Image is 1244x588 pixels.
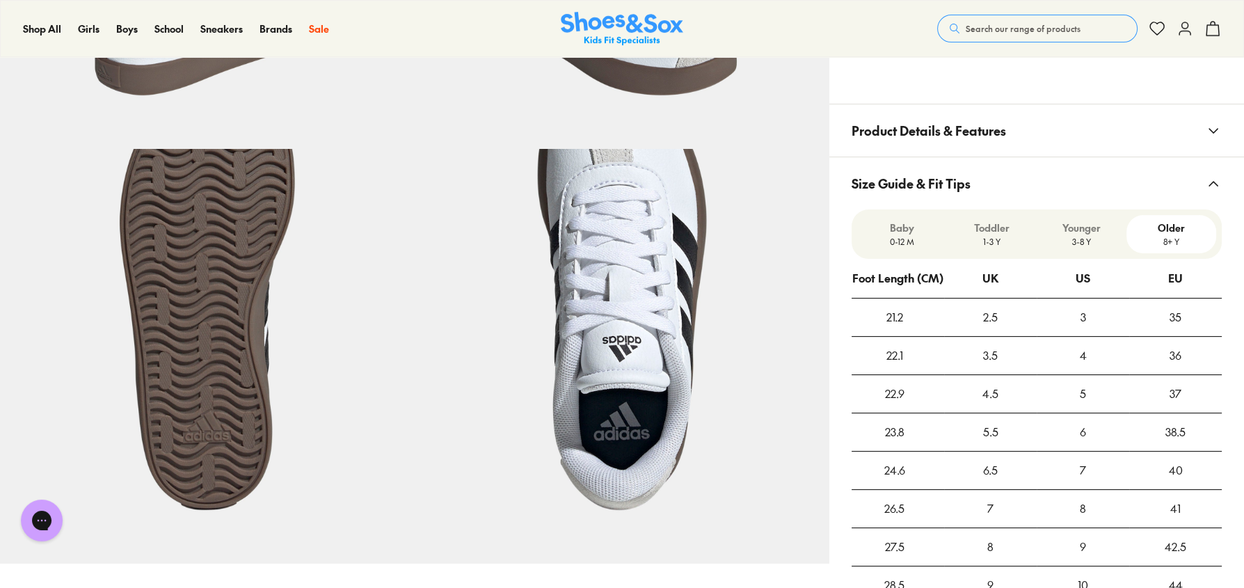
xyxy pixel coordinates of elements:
div: 35 [1129,299,1222,336]
div: 41 [1129,490,1222,527]
iframe: Gorgias live chat messenger [14,495,70,546]
div: 9 [1037,528,1129,566]
div: 21.2 [852,299,937,336]
div: 23.8 [852,413,937,451]
iframe: Find in Store [852,39,1222,87]
span: Girls [78,22,99,35]
span: Brands [260,22,292,35]
p: Older [1132,221,1211,235]
span: Sale [309,22,329,35]
div: 4.5 [944,375,1037,413]
img: 9-501417_1 [415,149,829,564]
div: 37 [1129,375,1222,413]
div: 7 [1037,452,1129,489]
div: 38.5 [1129,413,1222,451]
a: Shop All [23,22,61,36]
div: 22.9 [852,375,937,413]
p: Baby [863,221,941,235]
p: 8+ Y [1132,235,1211,248]
p: 3-8 Y [1042,235,1121,248]
a: School [154,22,184,36]
div: Foot Length (CM) [852,260,943,297]
div: 5.5 [944,413,1037,451]
img: SNS_Logo_Responsive.svg [561,12,683,46]
div: 4 [1037,337,1129,374]
span: Size Guide & Fit Tips [852,163,971,204]
div: 24.6 [852,452,937,489]
div: 26.5 [852,490,937,527]
span: School [154,22,184,35]
div: US [1076,260,1090,297]
div: 3 [1037,299,1129,336]
div: 22.1 [852,337,937,374]
a: Shoes & Sox [561,12,683,46]
a: Brands [260,22,292,36]
span: Sneakers [200,22,243,35]
div: 6.5 [944,452,1037,489]
a: Girls [78,22,99,36]
button: Size Guide & Fit Tips [829,157,1244,209]
div: 7 [944,490,1037,527]
div: 40 [1129,452,1222,489]
span: Boys [116,22,138,35]
p: Toddler [952,221,1031,235]
div: 8 [1037,490,1129,527]
div: 6 [1037,413,1129,451]
span: Search our range of products [966,22,1080,35]
div: 2.5 [944,299,1037,336]
div: UK [982,260,998,297]
a: Sneakers [200,22,243,36]
div: 8 [944,528,1037,566]
div: 27.5 [852,528,937,566]
span: Product Details & Features [852,110,1006,151]
div: 3.5 [944,337,1037,374]
div: 42.5 [1129,528,1222,566]
p: Younger [1042,221,1121,235]
div: 5 [1037,375,1129,413]
button: Product Details & Features [829,104,1244,157]
div: 36 [1129,337,1222,374]
a: Boys [116,22,138,36]
p: 0-12 M [863,235,941,248]
a: Sale [309,22,329,36]
div: EU [1168,260,1183,297]
span: Shop All [23,22,61,35]
button: Search our range of products [937,15,1138,42]
p: 1-3 Y [952,235,1031,248]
